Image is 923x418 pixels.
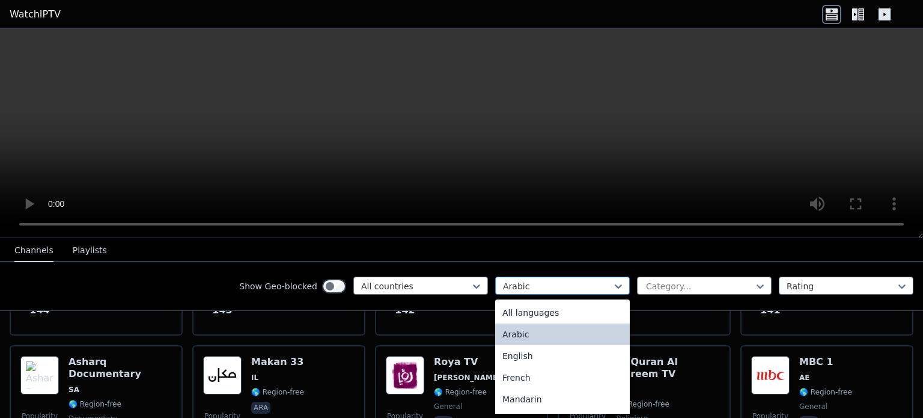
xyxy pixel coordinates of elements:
div: Arabic [495,324,630,345]
span: general [434,402,462,411]
span: general [799,402,827,411]
span: 🌎 Region-free [434,387,487,397]
span: [PERSON_NAME] [434,373,501,383]
h6: Al Quran Al Kareem TV [617,356,720,380]
label: Show Geo-blocked [239,280,317,292]
span: SA [69,385,79,395]
span: 🌎 Region-free [617,399,669,409]
div: Mandarin [495,389,630,410]
span: 🌎 Region-free [799,387,852,397]
div: All languages [495,302,630,324]
button: Playlists [73,239,107,262]
button: Channels [14,239,53,262]
div: English [495,345,630,367]
img: MBC 1 [751,356,790,395]
h6: Asharq Documentary [69,356,172,380]
div: French [495,367,630,389]
h6: Roya TV [434,356,501,368]
span: 🌎 Region-free [251,387,304,397]
img: Roya TV [386,356,424,395]
p: ara [251,402,270,414]
span: 🌎 Region-free [69,399,121,409]
h6: MBC 1 [799,356,852,368]
span: AE [799,373,809,383]
img: Makan 33 [203,356,242,395]
h6: Makan 33 [251,356,304,368]
a: WatchIPTV [10,7,61,22]
span: IL [251,373,258,383]
img: Asharq Documentary [20,356,59,395]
